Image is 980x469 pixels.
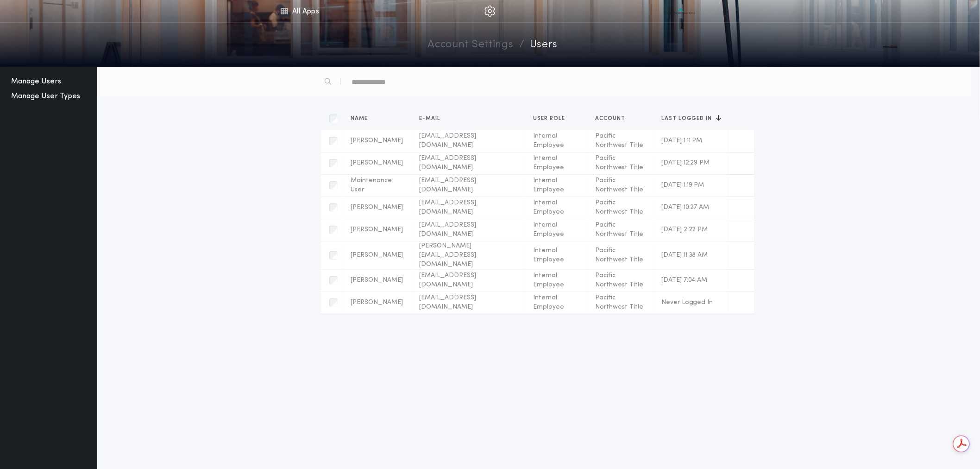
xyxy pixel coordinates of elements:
[351,158,405,168] span: [PERSON_NAME]
[351,136,405,146] span: [PERSON_NAME]
[420,241,519,269] span: [PERSON_NAME][EMAIL_ADDRESS][DOMAIN_NAME]
[351,203,405,212] span: [PERSON_NAME]
[533,246,580,265] span: Internal Employee
[595,132,647,150] span: Pacific Northwest Title
[595,198,647,217] span: Pacific Northwest Title
[533,198,580,217] span: Internal Employee
[664,6,697,16] img: vs-icon
[351,116,371,121] span: Name
[661,298,721,307] span: Never Logged In
[420,221,519,239] span: [EMAIL_ADDRESS][DOMAIN_NAME]
[7,74,65,89] button: Manage Users
[533,221,580,239] span: Internal Employee
[420,176,519,195] span: [EMAIL_ADDRESS][DOMAIN_NAME]
[420,293,519,312] span: [EMAIL_ADDRESS][DOMAIN_NAME]
[420,154,519,172] span: [EMAIL_ADDRESS][DOMAIN_NAME]
[595,116,629,121] span: Account
[420,116,445,121] span: E-mail
[7,89,84,104] button: Manage User Types
[351,176,405,195] span: Maintenance User
[661,158,721,168] span: [DATE] 12:29 PM
[595,154,647,172] span: Pacific Northwest Title
[351,251,405,260] span: [PERSON_NAME]
[661,251,721,260] span: [DATE] 11:38 AM
[661,181,721,190] span: [DATE] 1:19 PM
[595,293,647,312] span: Pacific Northwest Title
[533,116,569,121] span: User Role
[595,176,647,195] span: Pacific Northwest Title
[595,271,647,290] span: Pacific Northwest Title
[484,6,496,17] img: img
[661,116,716,121] span: Last Logged In
[533,132,580,150] span: Internal Employee
[661,203,721,212] span: [DATE] 10:27 AM
[351,298,405,307] span: [PERSON_NAME]
[533,176,580,195] span: Internal Employee
[420,198,519,217] span: [EMAIL_ADDRESS][DOMAIN_NAME]
[519,37,524,53] p: /
[420,271,519,290] span: [EMAIL_ADDRESS][DOMAIN_NAME]
[533,271,580,290] span: Internal Employee
[595,246,647,265] span: Pacific Northwest Title
[351,225,405,234] span: [PERSON_NAME]
[533,293,580,312] span: Internal Employee
[530,37,558,53] a: users
[661,225,721,234] span: [DATE] 2:22 PM
[428,37,514,53] a: Account Settings
[661,136,721,146] span: [DATE] 1:11 PM
[351,276,405,285] span: [PERSON_NAME]
[595,221,647,239] span: Pacific Northwest Title
[661,276,721,285] span: [DATE] 7:04 AM
[420,132,519,150] span: [EMAIL_ADDRESS][DOMAIN_NAME]
[533,154,580,172] span: Internal Employee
